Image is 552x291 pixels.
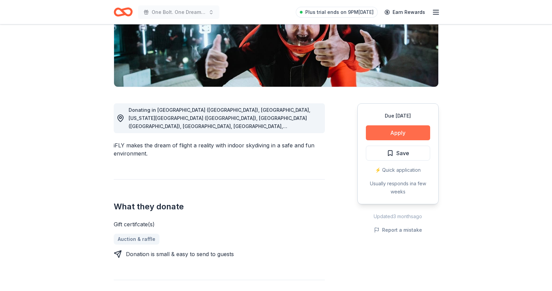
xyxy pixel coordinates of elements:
a: Auction & raffle [114,234,159,245]
div: Donation is small & easy to send to guests [126,250,234,258]
div: Gift certifcate(s) [114,220,325,228]
span: Save [396,149,409,158]
a: Earn Rewards [380,6,429,18]
span: Plus trial ends on 9PM[DATE] [305,8,374,16]
button: Apply [366,125,430,140]
div: iFLY makes the dream of flight a reality with indoor skydiving in a safe and fun environment. [114,141,325,158]
div: ⚡️ Quick application [366,166,430,174]
div: Updated 3 months ago [357,212,439,221]
button: Report a mistake [374,226,422,234]
button: Save [366,146,430,161]
h2: What they donate [114,201,325,212]
a: Plus trial ends on 9PM[DATE] [296,7,378,18]
a: Home [114,4,133,20]
div: Usually responds in a few weeks [366,180,430,196]
div: Due [DATE] [366,112,430,120]
span: One Bolt. One Dream. [GEOGRAPHIC_DATA] [GEOGRAPHIC_DATA] [152,8,206,16]
button: One Bolt. One Dream. [GEOGRAPHIC_DATA] [GEOGRAPHIC_DATA] [138,5,219,19]
span: Donating in [GEOGRAPHIC_DATA] ([GEOGRAPHIC_DATA]), [GEOGRAPHIC_DATA], [US_STATE][GEOGRAPHIC_DATA]... [129,107,313,219]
